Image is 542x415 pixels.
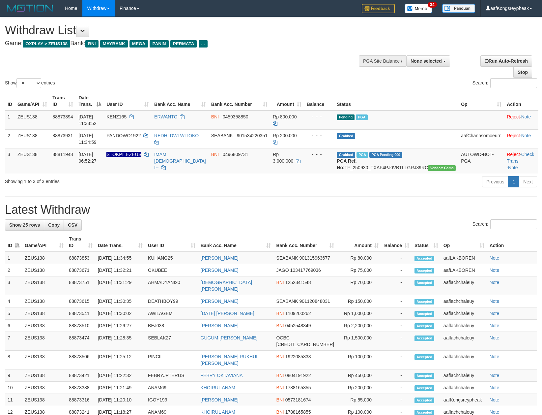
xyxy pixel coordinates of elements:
a: Note [490,409,499,415]
span: Accepted [414,280,434,286]
td: aafChannsomoeurn [458,129,504,148]
a: Copy [44,219,64,231]
td: ZEUS138 [15,129,50,148]
td: 88873421 [66,369,95,382]
span: Accepted [414,323,434,329]
span: Copy 0804191922 to clipboard [285,373,311,378]
a: Run Auto-Refresh [480,55,532,67]
td: FEBRYJPTERUS [145,369,198,382]
td: BEJ038 [145,320,198,332]
td: - [382,295,412,307]
td: 88873615 [66,295,95,307]
td: aafLAKBOREN [441,264,487,276]
td: 6 [5,320,22,332]
td: Rp 80,000 [337,252,382,264]
span: Accepted [414,256,434,261]
td: KUHANG25 [145,252,198,264]
td: Rp 75,000 [337,264,382,276]
select: Showentries [16,78,41,88]
td: 10 [5,382,22,394]
td: AWILAGEM [145,307,198,320]
span: Copy 103417769036 to clipboard [290,268,321,273]
td: ANAM69 [145,382,198,394]
span: Copy 0496809731 to clipboard [223,152,248,157]
span: Rp 3.000.000 [273,152,293,164]
span: PANDOWO1922 [106,133,141,138]
td: - [382,320,412,332]
th: Action [504,92,538,111]
span: SEABANK [211,133,233,138]
td: Rp 450,000 [337,369,382,382]
span: Accepted [414,335,434,341]
span: PANIN [150,40,168,48]
th: Game/API: activate to sort column ascending [22,233,66,252]
td: Rp 2,200,000 [337,320,382,332]
span: OXPLAY > ZEUS138 [23,40,70,48]
span: SEABANK [276,255,298,261]
a: Note [490,268,499,273]
td: ZEUS138 [22,332,66,351]
td: 2 [5,264,22,276]
span: Copy 0573181674 to clipboard [285,397,311,402]
td: ZEUS138 [22,351,66,369]
th: Bank Acc. Name: activate to sort column ascending [198,233,274,252]
span: PGA Pending [369,152,402,158]
td: 4 [5,295,22,307]
a: CSV [64,219,82,231]
span: CSV [68,222,77,228]
th: User ID: activate to sort column ascending [145,233,198,252]
span: MEGA [129,40,148,48]
th: Balance [304,92,334,111]
td: ZEUS138 [22,382,66,394]
th: Date Trans.: activate to sort column ascending [95,233,145,252]
span: KENZ165 [106,114,127,119]
td: aaflachchaleuy [441,276,487,295]
span: 88873894 [52,114,73,119]
span: PERMATA [170,40,197,48]
td: 88873751 [66,276,95,295]
img: Feedback.jpg [362,4,395,13]
img: MOTION_logo.png [5,3,55,13]
a: REDHI DWI WITOKO [154,133,199,138]
th: Game/API: activate to sort column ascending [15,92,50,111]
td: aaflachchaleuy [441,369,487,382]
span: Marked by aafpengsreynich [356,114,367,120]
span: Accepted [414,385,434,391]
span: BNI [211,114,219,119]
th: Bank Acc. Name: activate to sort column ascending [152,92,209,111]
span: BNI [276,397,284,402]
a: Note [490,323,499,328]
span: BNI [276,354,284,359]
td: · [504,111,538,130]
img: panduan.png [442,4,475,13]
span: Copy [48,222,60,228]
th: Status [334,92,458,111]
td: 3 [5,276,22,295]
span: Rp 200.000 [273,133,297,138]
td: IGOY199 [145,394,198,406]
a: Note [490,280,499,285]
span: Accepted [414,373,434,379]
input: Search: [490,219,537,229]
td: ZEUS138 [22,295,66,307]
span: Copy 1788165855 to clipboard [285,385,311,390]
td: DEATHBOY99 [145,295,198,307]
span: [DATE] 06:52:27 [78,152,97,164]
th: ID [5,92,15,111]
th: Date Trans.: activate to sort column descending [76,92,104,111]
td: [DATE] 11:30:02 [95,307,145,320]
a: Show 25 rows [5,219,44,231]
span: BNI [276,311,284,316]
th: Bank Acc. Number: activate to sort column ascending [209,92,270,111]
span: Copy 1252341548 to clipboard [285,280,311,285]
td: - [382,332,412,351]
th: Status: activate to sort column ascending [412,233,441,252]
span: Rp 800.000 [273,114,297,119]
a: Note [490,373,499,378]
td: [DATE] 11:32:21 [95,264,145,276]
span: Marked by aafsreyleap [357,152,368,158]
a: ERWANTO [154,114,178,119]
a: FEBRY OKTAVIANA [201,373,243,378]
td: 88873510 [66,320,95,332]
a: [PERSON_NAME] [201,299,239,304]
